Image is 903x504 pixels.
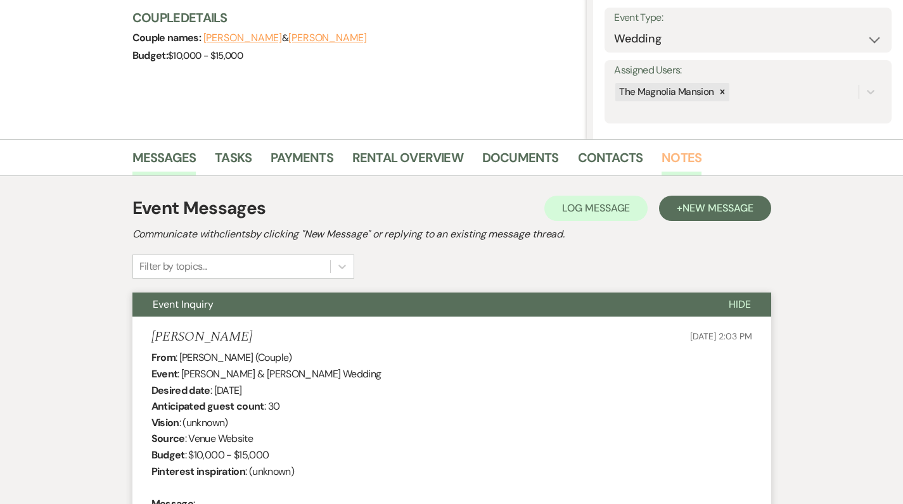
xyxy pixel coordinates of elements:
[271,148,333,175] a: Payments
[482,148,559,175] a: Documents
[132,195,266,222] h1: Event Messages
[203,32,367,44] span: &
[562,201,630,215] span: Log Message
[151,448,185,462] b: Budget
[682,201,753,215] span: New Message
[151,367,178,381] b: Event
[151,329,252,345] h5: [PERSON_NAME]
[662,148,701,175] a: Notes
[708,293,771,317] button: Hide
[544,196,648,221] button: Log Message
[151,400,264,413] b: Anticipated guest count
[132,293,708,317] button: Event Inquiry
[151,432,185,445] b: Source
[132,227,771,242] h2: Communicate with clients by clicking "New Message" or replying to an existing message thread.
[153,298,214,311] span: Event Inquiry
[132,49,169,62] span: Budget:
[690,331,752,342] span: [DATE] 2:03 PM
[151,384,210,397] b: Desired date
[151,465,246,478] b: Pinterest inspiration
[139,259,207,274] div: Filter by topics...
[168,49,243,62] span: $10,000 - $15,000
[614,61,882,80] label: Assigned Users:
[203,33,282,43] button: [PERSON_NAME]
[151,351,176,364] b: From
[659,196,771,221] button: +New Message
[215,148,252,175] a: Tasks
[132,31,203,44] span: Couple names:
[288,33,367,43] button: [PERSON_NAME]
[614,9,882,27] label: Event Type:
[729,298,751,311] span: Hide
[132,9,575,27] h3: Couple Details
[151,416,179,429] b: Vision
[615,83,715,101] div: The Magnolia Mansion
[578,148,643,175] a: Contacts
[132,148,196,175] a: Messages
[352,148,463,175] a: Rental Overview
